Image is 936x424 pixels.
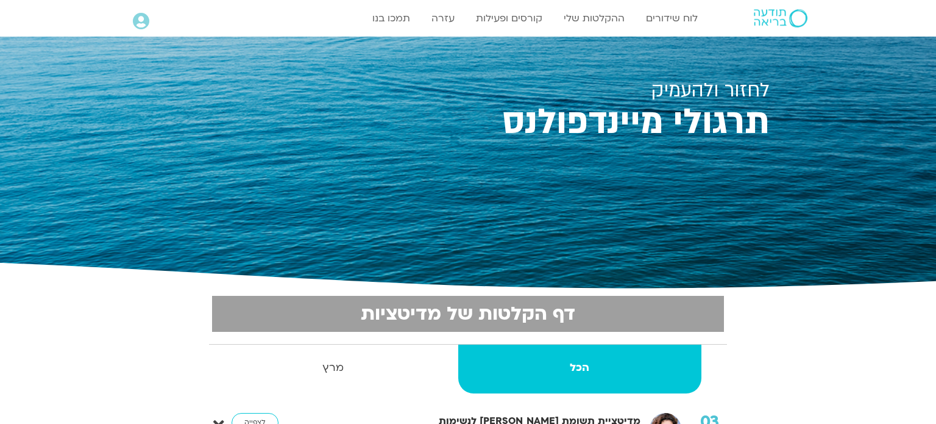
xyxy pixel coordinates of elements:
a: לוח שידורים [640,7,704,30]
h2: לחזור ולהעמיק [166,79,770,101]
strong: הכל [458,359,702,377]
a: קורסים ופעילות [470,7,548,30]
a: הכל [458,345,702,393]
h2: דף הקלטות של מדיטציות [219,303,717,325]
a: מרץ [210,345,456,393]
a: תמכו בנו [366,7,416,30]
strong: מרץ [210,359,456,377]
img: תודעה בריאה [754,9,807,27]
a: עזרה [425,7,461,30]
h2: תרגולי מיינדפולנס [166,106,770,138]
a: ההקלטות שלי [558,7,631,30]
